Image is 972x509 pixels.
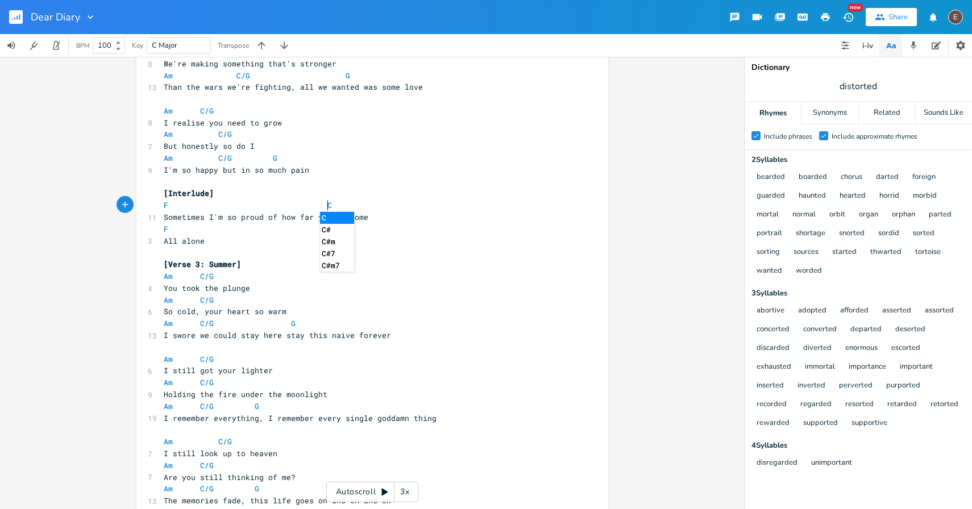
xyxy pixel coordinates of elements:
[803,419,838,428] button: supported
[76,43,89,49] div: BPM
[803,344,832,353] button: diverted
[887,400,917,410] button: retarded
[320,248,354,260] li: C#7
[218,153,232,163] span: C/G
[757,381,784,391] button: inserted
[164,188,214,198] span: [Interlude]
[164,330,391,340] span: I swore we could stay here stay this naive forever
[799,191,826,201] button: haunted
[845,344,878,353] button: enormous
[792,210,816,220] button: normal
[751,156,965,164] div: 2 Syllable s
[876,173,899,182] button: darted
[800,400,832,410] button: regarded
[829,210,845,220] button: orbit
[840,80,877,93] span: distorted
[164,365,273,376] span: I still got your lighter
[764,133,812,140] div: Include phrases
[164,259,241,269] span: [Verse 3: Summer]
[859,102,915,124] div: Related
[200,271,214,281] span: C/G
[164,377,173,387] span: Am
[915,248,941,257] button: tortoise
[882,306,911,316] button: asserted
[291,318,296,328] span: G
[164,271,173,281] span: Am
[799,173,827,182] button: boarded
[164,413,437,423] span: I remember everything, I remember every single goddamn thing
[200,460,214,470] span: C/G
[164,141,255,151] span: But honestly so do I
[886,381,920,391] button: purported
[200,106,214,116] span: C/G
[164,106,173,116] span: Am
[164,318,173,328] span: Am
[859,210,878,220] button: organ
[164,401,173,411] span: Am
[757,229,782,239] button: portrait
[200,483,214,494] span: C/G
[164,70,173,81] span: Am
[892,210,915,220] button: orphan
[757,306,784,316] button: abortive
[200,295,214,305] span: C/G
[803,325,837,335] button: converted
[757,400,787,410] button: recorded
[320,212,354,224] li: C
[913,191,937,201] button: morbid
[925,306,954,316] button: assorted
[164,436,173,447] span: Am
[801,102,858,124] div: Synonyms
[888,12,908,22] div: Share
[200,354,214,364] span: C/G
[320,236,354,248] li: C#m
[200,401,214,411] span: C/G
[273,153,277,163] span: G
[757,191,785,201] button: guarded
[841,173,862,182] button: chorus
[850,325,882,335] button: departed
[164,59,337,69] span: We're making something that's stronger
[320,260,354,272] li: C#m7
[895,325,925,335] button: deserted
[751,290,965,297] div: 3 Syllable s
[811,458,852,468] button: unimportant
[394,482,415,502] div: 3x
[839,229,865,239] button: snorted
[164,472,296,482] span: Are you still thinking of me?
[164,129,173,139] span: Am
[164,283,250,293] span: You took the plunge
[840,306,869,316] button: afforded
[851,419,887,428] button: supportive
[751,442,965,449] div: 4 Syllable s
[745,102,801,124] div: Rhymes
[132,42,143,49] div: Key
[845,400,874,410] button: resorted
[794,248,819,257] button: sources
[849,362,886,372] button: importance
[164,224,168,234] span: F
[320,224,354,236] li: C#
[236,70,250,81] span: C/G
[866,8,917,26] button: Share
[326,482,418,502] div: Autoscroll
[757,210,779,220] button: mortal
[929,210,952,220] button: parted
[832,248,857,257] button: started
[164,295,173,305] span: Am
[757,419,790,428] button: rewarded
[900,362,933,372] button: important
[164,153,173,163] span: Am
[948,4,963,30] button: E
[848,3,863,12] div: New
[879,191,899,201] button: horrid
[218,42,249,49] div: Transpose
[837,7,859,27] button: New
[164,212,368,222] span: Sometimes I'm so proud of how far you've come
[913,229,934,239] button: sorted
[164,200,168,210] span: F
[31,12,80,22] span: Dear Diary
[164,236,205,246] span: All alone
[164,118,282,128] span: I realise you need to grow
[891,344,920,353] button: escorted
